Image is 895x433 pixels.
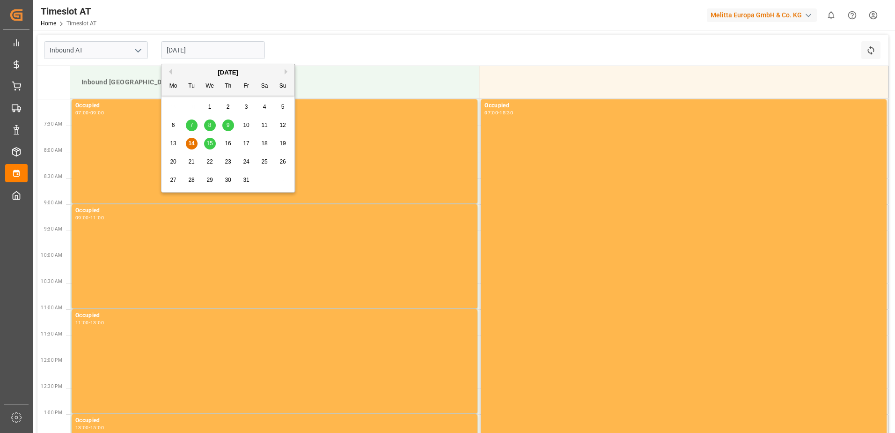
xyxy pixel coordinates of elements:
button: Next Month [285,69,290,75]
input: Type to search/select [44,41,148,59]
div: Occupied [75,101,474,111]
div: Melitta Europa GmbH & Co. KG [707,8,817,22]
span: 10 [243,122,249,128]
div: 07:00 [484,111,498,115]
div: Choose Saturday, October 18th, 2025 [259,138,271,149]
span: 8:00 AM [44,148,62,153]
div: Choose Wednesday, October 1st, 2025 [204,101,216,113]
span: 12:30 PM [41,384,62,389]
span: 1:00 PM [44,410,62,415]
span: 9:30 AM [44,226,62,231]
span: 8:30 AM [44,174,62,179]
div: Inbound [GEOGRAPHIC_DATA] [78,74,471,91]
div: Choose Friday, October 10th, 2025 [241,119,252,131]
span: 15 [206,140,213,147]
div: Choose Saturday, October 25th, 2025 [259,156,271,168]
span: 19 [279,140,286,147]
div: 07:00 [75,111,89,115]
button: show 0 new notifications [821,5,842,26]
div: Occupied [484,101,883,111]
div: - [89,216,90,220]
div: Choose Friday, October 3rd, 2025 [241,101,252,113]
div: Choose Thursday, October 9th, 2025 [222,119,234,131]
span: 17 [243,140,249,147]
div: Choose Friday, October 17th, 2025 [241,138,252,149]
div: month 2025-10 [164,98,292,189]
span: 10:00 AM [41,253,62,258]
span: 10:30 AM [41,279,62,284]
div: We [204,81,216,92]
div: Choose Tuesday, October 21st, 2025 [186,156,198,168]
div: Choose Friday, October 31st, 2025 [241,174,252,186]
div: 11:00 [75,321,89,325]
div: Fr [241,81,252,92]
button: open menu [131,43,145,58]
span: 21 [188,158,194,165]
span: 3 [245,104,248,110]
div: Choose Wednesday, October 8th, 2025 [204,119,216,131]
div: - [89,321,90,325]
div: Su [277,81,289,92]
a: Home [41,20,56,27]
div: Choose Monday, October 13th, 2025 [168,138,179,149]
span: 14 [188,140,194,147]
div: Choose Tuesday, October 14th, 2025 [186,138,198,149]
span: 11:00 AM [41,305,62,310]
div: Mo [168,81,179,92]
div: Occupied [75,206,474,216]
div: Choose Thursday, October 30th, 2025 [222,174,234,186]
div: Choose Thursday, October 16th, 2025 [222,138,234,149]
span: 11 [261,122,267,128]
div: Choose Wednesday, October 15th, 2025 [204,138,216,149]
span: 13 [170,140,176,147]
span: 20 [170,158,176,165]
span: 30 [225,177,231,183]
span: 31 [243,177,249,183]
span: 9:00 AM [44,200,62,205]
div: [DATE] [161,68,294,77]
span: 11:30 AM [41,331,62,336]
div: Occupied [75,311,474,321]
div: 15:00 [90,426,104,430]
input: DD.MM.YYYY [161,41,265,59]
div: Choose Monday, October 6th, 2025 [168,119,179,131]
span: 26 [279,158,286,165]
div: Choose Sunday, October 26th, 2025 [277,156,289,168]
span: 29 [206,177,213,183]
div: 09:00 [90,111,104,115]
span: 7:30 AM [44,121,62,127]
span: 1 [208,104,212,110]
span: 24 [243,158,249,165]
div: Choose Sunday, October 12th, 2025 [277,119,289,131]
button: Help Center [842,5,863,26]
div: Choose Monday, October 20th, 2025 [168,156,179,168]
div: - [89,111,90,115]
div: Th [222,81,234,92]
div: Choose Wednesday, October 29th, 2025 [204,174,216,186]
div: Choose Thursday, October 2nd, 2025 [222,101,234,113]
div: Choose Friday, October 24th, 2025 [241,156,252,168]
span: 6 [172,122,175,128]
div: Choose Saturday, October 11th, 2025 [259,119,271,131]
span: 25 [261,158,267,165]
span: 12 [279,122,286,128]
div: - [498,111,499,115]
div: Choose Sunday, October 19th, 2025 [277,138,289,149]
span: 28 [188,177,194,183]
div: 15:30 [499,111,513,115]
div: 11:00 [90,216,104,220]
div: Occupied [75,416,474,426]
span: 5 [281,104,285,110]
div: Tu [186,81,198,92]
button: Melitta Europa GmbH & Co. KG [707,6,821,24]
div: Choose Sunday, October 5th, 2025 [277,101,289,113]
div: Choose Thursday, October 23rd, 2025 [222,156,234,168]
span: 7 [190,122,193,128]
div: 13:00 [75,426,89,430]
span: 8 [208,122,212,128]
div: Choose Tuesday, October 7th, 2025 [186,119,198,131]
div: Choose Tuesday, October 28th, 2025 [186,174,198,186]
button: Previous Month [166,69,172,75]
span: 18 [261,140,267,147]
div: Choose Monday, October 27th, 2025 [168,174,179,186]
